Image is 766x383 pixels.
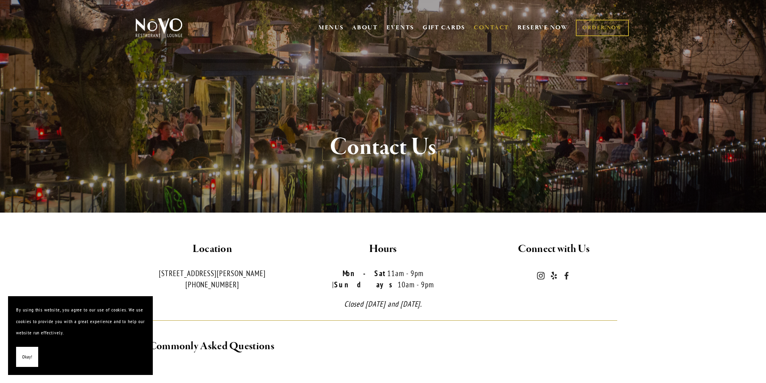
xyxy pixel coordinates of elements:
[149,338,618,355] h2: Commonly Asked Questions
[343,268,387,278] strong: Mon-Sat
[304,241,462,258] h2: Hours
[474,20,509,35] a: CONTACT
[134,241,291,258] h2: Location
[576,20,628,36] a: ORDER NOW
[537,272,545,280] a: Instagram
[22,351,32,363] span: Okay!
[344,299,422,309] em: Closed [DATE] and [DATE].
[386,24,414,32] a: EVENTS
[16,347,38,367] button: Okay!
[16,304,145,339] p: By using this website, you agree to our use of cookies. We use cookies to provide you with a grea...
[518,20,568,35] a: RESERVE NOW
[423,20,465,35] a: GIFT CARDS
[352,24,378,32] a: ABOUT
[134,18,184,38] img: Novo Restaurant &amp; Lounge
[134,268,291,291] p: [STREET_ADDRESS][PERSON_NAME] [PHONE_NUMBER]
[475,241,633,258] h2: Connect with Us
[563,272,571,280] a: Novo Restaurant and Lounge
[334,280,398,289] strong: Sundays
[550,272,558,280] a: Yelp
[330,132,437,162] strong: Contact Us
[8,296,153,375] section: Cookie banner
[318,24,344,32] a: MENUS
[304,268,462,291] p: 11am - 9pm | 10am - 9pm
